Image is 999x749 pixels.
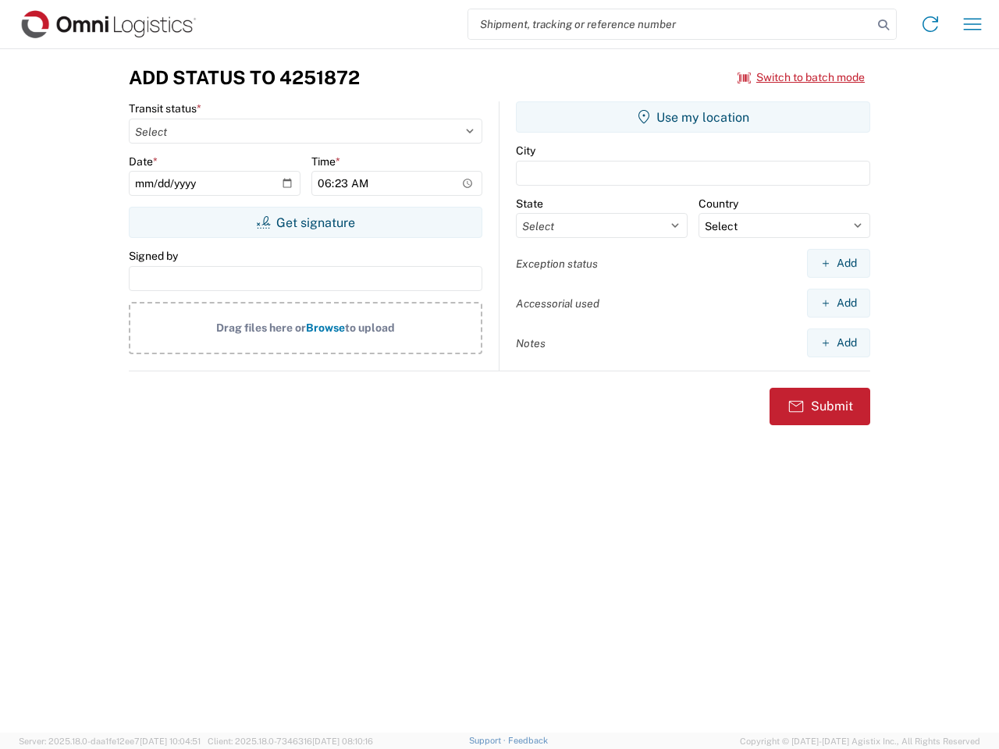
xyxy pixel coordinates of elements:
[140,737,201,746] span: [DATE] 10:04:51
[129,154,158,169] label: Date
[19,737,201,746] span: Server: 2025.18.0-daa1fe12ee7
[208,737,373,746] span: Client: 2025.18.0-7346316
[516,257,598,271] label: Exception status
[770,388,870,425] button: Submit
[129,207,482,238] button: Get signature
[216,321,306,334] span: Drag files here or
[516,144,535,158] label: City
[306,321,345,334] span: Browse
[508,736,548,745] a: Feedback
[738,65,865,91] button: Switch to batch mode
[129,101,201,115] label: Transit status
[516,296,599,311] label: Accessorial used
[516,101,870,133] button: Use my location
[516,197,543,211] label: State
[129,249,178,263] label: Signed by
[469,736,508,745] a: Support
[807,249,870,278] button: Add
[699,197,738,211] label: Country
[516,336,546,350] label: Notes
[740,734,980,748] span: Copyright © [DATE]-[DATE] Agistix Inc., All Rights Reserved
[807,289,870,318] button: Add
[129,66,360,89] h3: Add Status to 4251872
[311,154,340,169] label: Time
[807,328,870,357] button: Add
[468,9,873,39] input: Shipment, tracking or reference number
[312,737,373,746] span: [DATE] 08:10:16
[345,321,395,334] span: to upload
